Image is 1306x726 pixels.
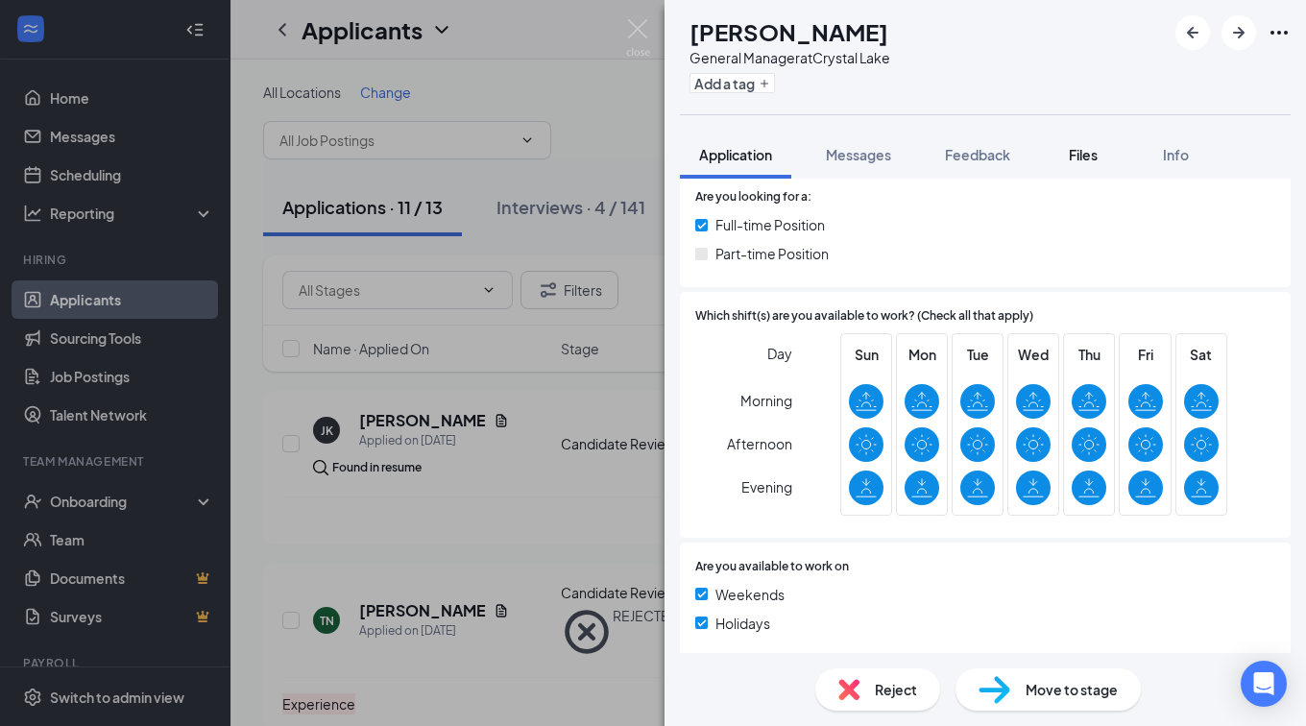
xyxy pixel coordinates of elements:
span: Sat [1184,344,1219,365]
span: Messages [826,146,891,163]
span: Part-time Position [715,243,829,264]
span: Mon [905,344,939,365]
span: Application [699,146,772,163]
span: Thu [1072,344,1106,365]
span: Fri [1128,344,1163,365]
span: Which shift(s) are you available to work? (Check all that apply) [695,307,1033,326]
svg: Plus [759,78,770,89]
span: Morning [740,383,792,418]
span: Sun [849,344,883,365]
span: Full-time Position [715,214,825,235]
span: Are you looking for a: [695,188,811,206]
span: Day [767,343,792,364]
span: Holidays [715,613,770,634]
span: Evening [741,470,792,504]
button: PlusAdd a tag [689,73,775,93]
span: Move to stage [1026,679,1118,700]
span: Reject [875,679,917,700]
span: Afternoon [727,426,792,461]
span: Info [1163,146,1189,163]
h1: [PERSON_NAME] [689,15,888,48]
span: Are you available to work on [695,558,849,576]
span: Wed [1016,344,1051,365]
span: Feedback [945,146,1010,163]
div: General Manager at Crystal Lake [689,48,890,67]
span: Weekends [715,584,785,605]
span: Tue [960,344,995,365]
span: Files [1069,146,1098,163]
div: Open Intercom Messenger [1241,661,1287,707]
